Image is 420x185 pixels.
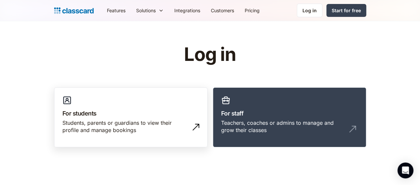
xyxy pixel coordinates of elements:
[326,4,366,17] a: Start for free
[136,7,156,14] div: Solutions
[102,3,131,18] a: Features
[54,6,94,15] a: Logo
[332,7,361,14] div: Start for free
[131,3,169,18] div: Solutions
[297,4,322,17] a: Log in
[221,119,345,134] div: Teachers, coaches or admins to manage and grow their classes
[397,162,413,178] div: Open Intercom Messenger
[213,87,366,148] a: For staffTeachers, coaches or admins to manage and grow their classes
[302,7,317,14] div: Log in
[62,109,199,118] h3: For students
[206,3,239,18] a: Customers
[105,44,315,65] h1: Log in
[239,3,265,18] a: Pricing
[221,109,358,118] h3: For staff
[169,3,206,18] a: Integrations
[54,87,208,148] a: For studentsStudents, parents or guardians to view their profile and manage bookings
[62,119,186,134] div: Students, parents or guardians to view their profile and manage bookings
